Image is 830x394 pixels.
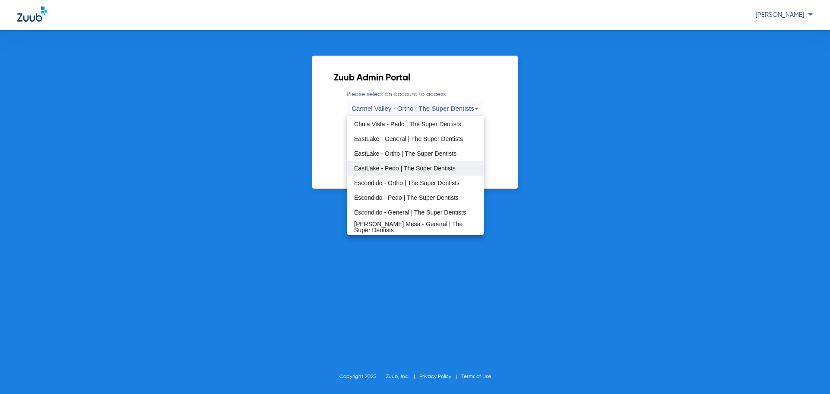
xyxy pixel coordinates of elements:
span: Chula Vista - Pedo | The Super Dentists [354,121,461,127]
span: Escondido - Ortho | The Super Dentists [354,180,460,186]
span: Escondido - General | The Super Dentists [354,209,466,215]
span: EastLake - Pedo | The Super Dentists [354,165,456,171]
span: Escondido - Pedo | The Super Dentists [354,195,459,201]
span: EastLake - General | The Super Dentists [354,136,463,142]
span: [PERSON_NAME] Mesa - General | The Super Dentists [354,221,476,233]
span: EastLake - Ortho | The Super Dentists [354,151,456,157]
iframe: Chat Widget [787,352,830,394]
